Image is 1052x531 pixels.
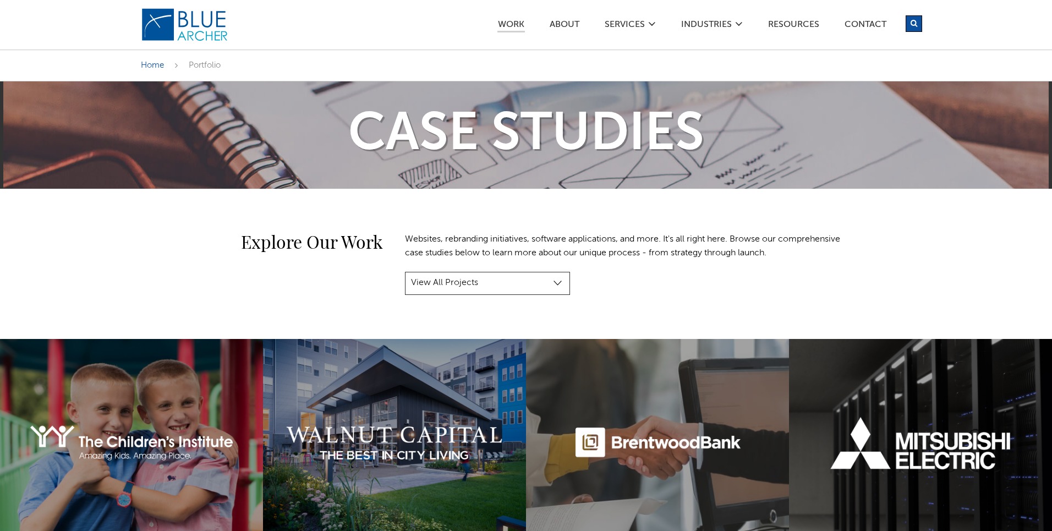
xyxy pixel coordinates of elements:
a: Contact [844,20,887,32]
img: Blue Archer Logo [141,8,229,42]
p: Websites, rebranding initiatives, software applications, and more. It's all right here. Browse ou... [405,233,845,261]
a: Industries [681,20,732,32]
a: ABOUT [549,20,580,32]
a: SERVICES [604,20,645,32]
a: Resources [768,20,820,32]
a: Work [497,20,525,32]
h2: Explore Our Work [141,233,383,250]
h1: Case Studies [130,109,922,161]
a: Home [141,61,164,69]
span: Portfolio [189,61,221,69]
